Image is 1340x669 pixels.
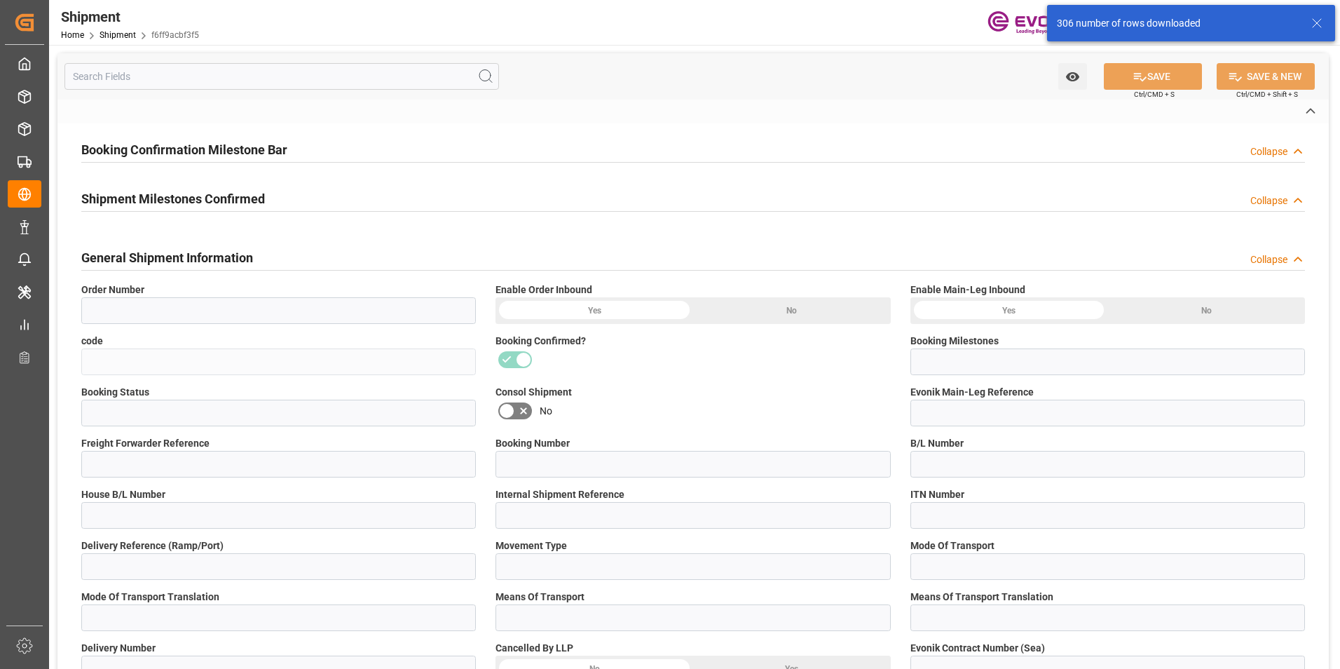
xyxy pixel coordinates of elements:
span: Booking Confirmed? [495,334,586,349]
span: ITN Number [910,487,964,502]
h2: Booking Confirmation Milestone Bar [81,140,287,159]
span: Enable Main-Leg Inbound [910,283,1025,297]
div: Yes [495,297,693,324]
a: Shipment [100,30,136,40]
div: Collapse [1250,144,1287,159]
span: Ctrl/CMD + S [1134,89,1175,100]
div: Collapse [1250,252,1287,267]
span: Booking Number [495,436,570,451]
button: SAVE [1104,63,1202,90]
button: open menu [1058,63,1087,90]
span: Evonik Contract Number (Sea) [910,641,1045,656]
span: Booking Status [81,385,149,400]
span: Delivery Reference (Ramp/Port) [81,539,224,553]
span: Means Of Transport Translation [910,590,1053,604]
span: Mode Of Transport [910,539,994,553]
span: Enable Order Inbound [495,283,592,297]
span: code [81,334,103,349]
span: Internal Shipment Reference [495,487,624,502]
span: Means Of Transport [495,590,584,604]
span: Cancelled By LLP [495,641,573,656]
div: No [693,297,891,324]
span: House B/L Number [81,487,165,502]
span: Delivery Number [81,641,156,656]
img: Evonik-brand-mark-Deep-Purple-RGB.jpeg_1700498283.jpeg [987,11,1079,35]
span: Consol Shipment [495,385,572,400]
div: Yes [910,297,1108,324]
span: B/L Number [910,436,964,451]
h2: General Shipment Information [81,248,253,267]
span: Movement Type [495,539,567,553]
span: Evonik Main-Leg Reference [910,385,1034,400]
input: Search Fields [64,63,499,90]
button: SAVE & NEW [1217,63,1315,90]
div: 306 number of rows downloaded [1057,16,1298,31]
span: No [540,404,552,419]
span: Freight Forwarder Reference [81,436,210,451]
div: No [1107,297,1305,324]
span: Mode Of Transport Translation [81,590,219,604]
h2: Shipment Milestones Confirmed [81,189,265,208]
div: Shipment [61,6,199,27]
span: Order Number [81,283,144,297]
a: Home [61,30,84,40]
span: Ctrl/CMD + Shift + S [1236,89,1298,100]
span: Booking Milestones [910,334,999,349]
div: Collapse [1250,194,1287,208]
